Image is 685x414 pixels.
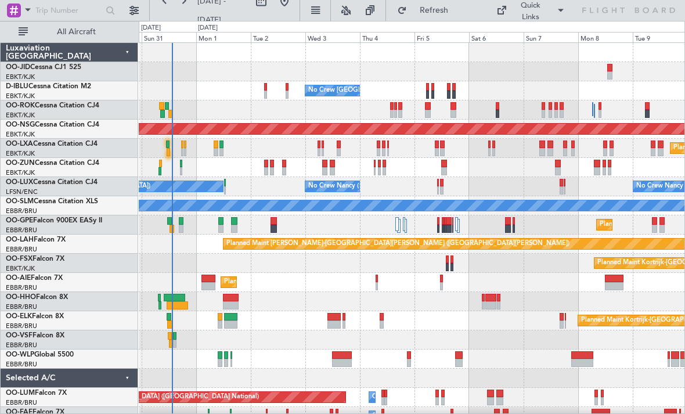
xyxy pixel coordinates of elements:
a: EBKT/KJK [6,149,35,158]
div: Tue 2 [251,32,305,42]
a: OO-LXACessna Citation CJ4 [6,141,98,147]
span: All Aircraft [30,28,122,36]
a: OO-NSGCessna Citation CJ4 [6,121,99,128]
a: OO-SLMCessna Citation XLS [6,198,98,205]
div: Planned Maint [GEOGRAPHIC_DATA] ([GEOGRAPHIC_DATA]) [224,273,407,291]
button: Quick Links [491,1,571,20]
span: OO-LXA [6,141,33,147]
div: Sun 7 [524,32,578,42]
span: OO-GPE [6,217,33,224]
div: [DATE] [141,23,161,33]
span: D-IBLU [6,83,28,90]
a: EBBR/BRU [6,283,37,292]
span: OO-JID [6,64,30,71]
a: OO-AIEFalcon 7X [6,275,63,282]
span: OO-ZUN [6,160,35,167]
span: OO-LAH [6,236,34,243]
span: OO-VSF [6,332,33,339]
span: OO-WLP [6,351,34,358]
a: OO-ROKCessna Citation CJ4 [6,102,99,109]
a: LFSN/ENC [6,188,38,196]
a: OO-FSXFalcon 7X [6,255,64,262]
span: OO-ROK [6,102,35,109]
span: OO-LUX [6,179,33,186]
button: All Aircraft [13,23,126,41]
a: EBBR/BRU [6,360,37,369]
a: EBBR/BRU [6,341,37,350]
div: No Crew [GEOGRAPHIC_DATA] ([GEOGRAPHIC_DATA] National) [308,82,503,99]
button: Refresh [392,1,462,20]
div: Mon 1 [196,32,251,42]
a: EBBR/BRU [6,398,37,407]
div: Sun 31 [142,32,196,42]
div: Mon 8 [578,32,633,42]
a: EBKT/KJK [6,168,35,177]
a: EBKT/KJK [6,73,35,81]
div: Thu 4 [360,32,414,42]
a: OO-LUMFalcon 7X [6,390,67,397]
a: EBBR/BRU [6,303,37,311]
span: OO-FSX [6,255,33,262]
a: OO-LUXCessna Citation CJ4 [6,179,98,186]
a: EBBR/BRU [6,226,37,235]
div: Owner Melsbroek Air Base [372,388,451,406]
a: EBKT/KJK [6,92,35,100]
a: D-IBLUCessna Citation M2 [6,83,91,90]
div: Planned Maint [PERSON_NAME]-[GEOGRAPHIC_DATA][PERSON_NAME] ([GEOGRAPHIC_DATA][PERSON_NAME]) [226,235,569,253]
a: EBBR/BRU [6,245,37,254]
a: OO-LAHFalcon 7X [6,236,66,243]
div: Sat 6 [469,32,524,42]
div: No Crew Nancy (Essey) [308,178,377,195]
a: EBBR/BRU [6,207,37,215]
span: OO-LUM [6,390,35,397]
input: Trip Number [35,2,102,19]
span: Refresh [409,6,458,15]
span: OO-NSG [6,121,35,128]
a: OO-HHOFalcon 8X [6,294,68,301]
a: EBBR/BRU [6,322,37,330]
a: OO-WLPGlobal 5500 [6,351,74,358]
div: Planned Maint [GEOGRAPHIC_DATA] ([GEOGRAPHIC_DATA] National) [49,388,259,406]
a: EBKT/KJK [6,111,35,120]
span: OO-AIE [6,275,31,282]
div: Wed 3 [305,32,360,42]
span: OO-ELK [6,313,32,320]
span: OO-SLM [6,198,34,205]
a: OO-GPEFalcon 900EX EASy II [6,217,102,224]
a: OO-ZUNCessna Citation CJ4 [6,160,99,167]
span: OO-HHO [6,294,36,301]
a: OO-VSFFalcon 8X [6,332,64,339]
div: [DATE] [198,23,218,33]
div: Fri 5 [414,32,469,42]
a: OO-ELKFalcon 8X [6,313,64,320]
a: EBKT/KJK [6,264,35,273]
a: EBKT/KJK [6,130,35,139]
a: OO-JIDCessna CJ1 525 [6,64,81,71]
